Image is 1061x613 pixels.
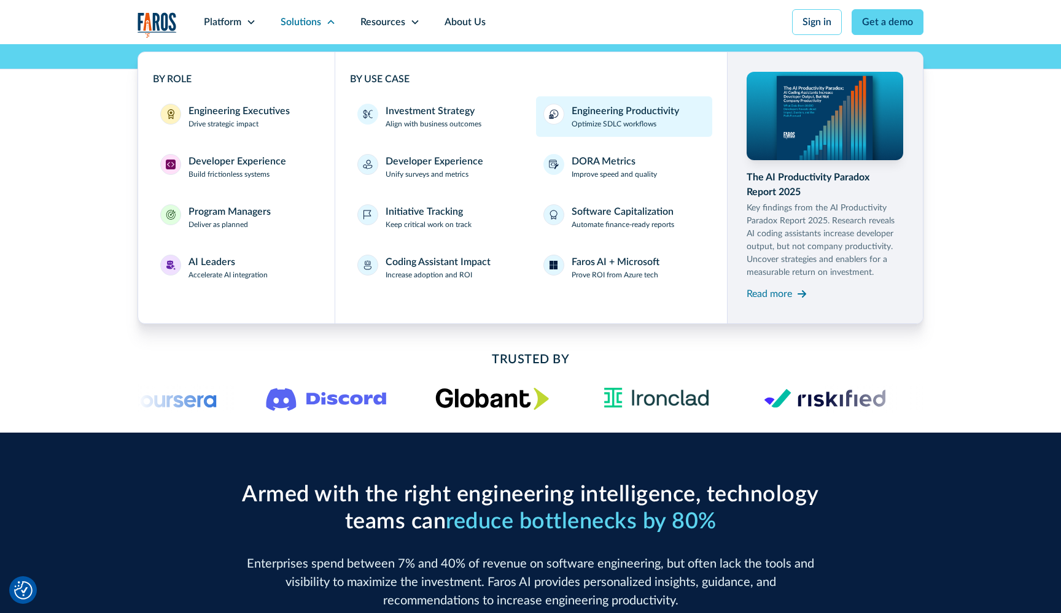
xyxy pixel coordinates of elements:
[536,147,712,187] a: DORA MetricsImprove speed and quality
[188,204,271,219] div: Program Managers
[350,247,526,288] a: Coding Assistant ImpactIncrease adoption and ROI
[153,147,320,187] a: Developer ExperienceDeveloper ExperienceBuild frictionless systems
[572,255,659,269] div: Faros AI + Microsoft
[747,287,792,301] div: Read more
[153,96,320,137] a: Engineering ExecutivesEngineering ExecutivesDrive strategic impact
[747,202,904,279] p: Key findings from the AI Productivity Paradox Report 2025. Research reveals AI coding assistants ...
[572,118,656,129] p: Optimize SDLC workflows
[266,385,387,411] img: Logo of the communication platform Discord.
[350,96,526,137] a: Investment StrategyAlign with business outcomes
[386,255,491,269] div: Coding Assistant Impact
[138,12,177,37] img: Logo of the analytics and reporting company Faros.
[138,12,177,37] a: home
[764,388,885,408] img: Logo of the risk management platform Riskified.
[572,154,635,169] div: DORA Metrics
[281,15,321,29] div: Solutions
[386,154,483,169] div: Developer Experience
[386,118,481,129] p: Align with business outcomes
[350,72,712,87] div: BY USE CASE
[188,118,258,129] p: Drive strategic impact
[572,219,674,230] p: Automate finance-ready reports
[536,96,712,137] a: Engineering ProductivityOptimize SDLC workflows
[166,260,176,270] img: AI Leaders
[446,511,717,533] span: reduce bottlenecks by 80%
[386,269,472,280] p: Increase adoption and ROI
[599,384,715,413] img: Ironclad Logo
[572,204,674,219] div: Software Capitalization
[236,350,825,369] h2: Trusted By
[536,247,712,288] a: Faros AI + MicrosoftProve ROI from Azure tech
[166,160,176,169] img: Developer Experience
[572,269,658,280] p: Prove ROI from Azure tech
[188,154,286,169] div: Developer Experience
[188,269,268,280] p: Accelerate AI integration
[153,247,320,288] a: AI LeadersAI LeadersAccelerate AI integration
[536,197,712,237] a: Software CapitalizationAutomate finance-ready reports
[236,555,825,610] p: Enterprises spend between 7% and 40% of revenue on software engineering, but often lack the tools...
[188,169,270,180] p: Build frictionless systems
[436,387,550,410] img: Globant's logo
[386,169,468,180] p: Unify surveys and metrics
[153,72,320,87] div: BY ROLE
[188,104,290,118] div: Engineering Executives
[360,15,405,29] div: Resources
[138,44,923,324] nav: Solutions
[386,104,475,118] div: Investment Strategy
[188,219,248,230] p: Deliver as planned
[350,147,526,187] a: Developer ExperienceUnify surveys and metrics
[386,219,472,230] p: Keep critical work on track
[350,197,526,237] a: Initiative TrackingKeep critical work on track
[14,581,33,600] img: Revisit consent button
[236,482,825,534] h2: Armed with the right engineering intelligence, technology teams can
[188,255,235,269] div: AI Leaders
[166,210,176,220] img: Program Managers
[204,15,241,29] div: Platform
[572,169,657,180] p: Improve speed and quality
[153,197,320,237] a: Program ManagersProgram ManagersDeliver as planned
[572,104,679,118] div: Engineering Productivity
[386,204,463,219] div: Initiative Tracking
[747,170,904,199] div: The AI Productivity Paradox Report 2025
[792,9,842,35] a: Sign in
[747,72,904,304] a: The AI Productivity Paradox Report 2025Key findings from the AI Productivity Paradox Report 2025....
[852,9,923,35] a: Get a demo
[14,581,33,600] button: Cookie Settings
[166,109,176,119] img: Engineering Executives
